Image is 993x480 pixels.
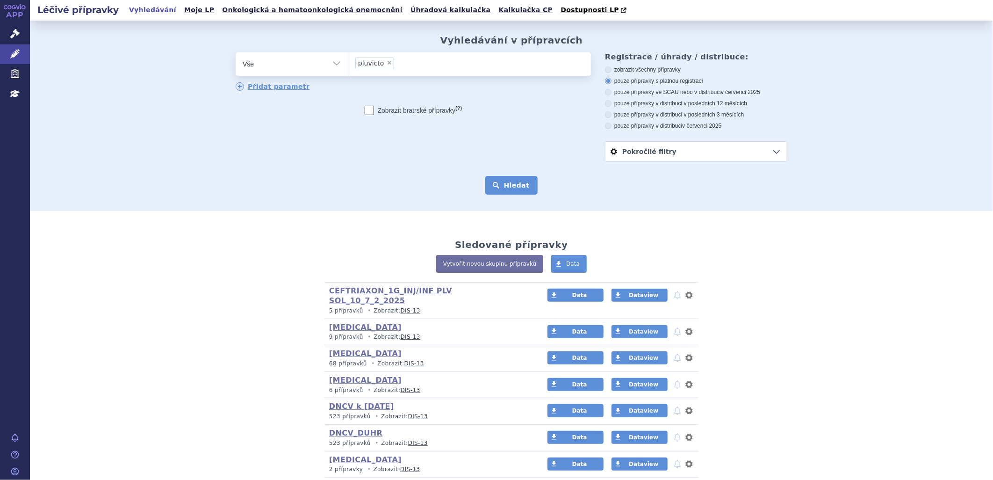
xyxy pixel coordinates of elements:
span: Dostupnosti LP [561,6,619,14]
a: Dataview [612,404,668,417]
span: 68 přípravků [329,360,367,367]
p: Zobrazit: [329,439,530,447]
span: 523 přípravků [329,440,371,446]
span: 5 přípravků [329,307,363,314]
p: Zobrazit: [329,465,530,473]
span: Data [572,434,587,441]
a: Dostupnosti LP [558,4,631,17]
input: pluvicto [397,57,441,69]
a: Dataview [612,351,668,364]
label: pouze přípravky v distribuci [605,122,787,130]
a: DIS-13 [401,307,420,314]
a: Přidat parametr [236,82,310,91]
p: Zobrazit: [329,307,530,315]
a: [MEDICAL_DATA] [329,455,402,464]
abbr: (?) [455,105,462,111]
i: • [373,413,381,421]
a: [MEDICAL_DATA] [329,349,402,358]
a: Dataview [612,431,668,444]
label: pouze přípravky v distribuci v posledních 3 měsících [605,111,787,118]
a: DNCV k [DATE] [329,402,394,411]
label: Zobrazit bratrské přípravky [365,106,462,115]
a: Data [547,378,604,391]
a: Vyhledávání [126,4,179,16]
a: Data [547,351,604,364]
button: nastavení [684,432,694,443]
p: Zobrazit: [329,386,530,394]
button: nastavení [684,290,694,301]
a: DIS-13 [401,334,420,340]
a: Dataview [612,378,668,391]
a: Data [551,255,587,273]
button: notifikace [673,352,682,364]
a: Data [547,404,604,417]
span: 523 přípravků [329,413,371,420]
button: nastavení [684,405,694,416]
button: notifikace [673,405,682,416]
a: CEFTRIAXON_1G_INJ/INF PLV SOL_10_7_2_2025 [329,286,452,305]
a: Vytvořit novou skupinu přípravků [436,255,543,273]
a: [MEDICAL_DATA] [329,323,402,332]
button: Hledat [485,176,538,195]
i: • [365,465,374,473]
a: Moje LP [181,4,217,16]
h2: Léčivé přípravky [30,3,126,16]
a: Pokročilé filtry [605,142,787,161]
p: Zobrazit: [329,360,530,368]
a: DIS-13 [400,466,420,473]
span: 9 přípravků [329,334,363,340]
span: Dataview [629,328,658,335]
a: DNCV_DUHR [329,429,382,437]
span: Data [572,355,587,361]
a: Dataview [612,325,668,338]
label: zobrazit všechny přípravky [605,66,787,73]
a: Data [547,289,604,302]
i: • [365,386,374,394]
h2: Sledované přípravky [455,239,568,250]
span: v červenci 2025 [682,123,721,129]
button: notifikace [673,326,682,337]
span: Dataview [629,434,658,441]
a: Data [547,325,604,338]
span: Dataview [629,381,658,388]
a: DIS-13 [408,440,428,446]
a: Dataview [612,289,668,302]
a: Data [547,431,604,444]
span: Dataview [629,355,658,361]
a: DIS-13 [401,387,420,393]
button: notifikace [673,432,682,443]
span: Dataview [629,292,658,298]
h2: Vyhledávání v přípravcích [440,35,583,46]
label: pouze přípravky s platnou registrací [605,77,787,85]
span: Dataview [629,461,658,467]
button: nastavení [684,379,694,390]
span: v červenci 2025 [721,89,760,95]
label: pouze přípravky v distribuci v posledních 12 měsících [605,100,787,107]
button: notifikace [673,290,682,301]
span: Data [572,407,587,414]
a: Kalkulačka CP [496,4,556,16]
a: DIS-13 [408,413,428,420]
span: Data [566,261,580,267]
p: Zobrazit: [329,333,530,341]
a: DIS-13 [404,360,424,367]
i: • [369,360,377,368]
p: Zobrazit: [329,413,530,421]
i: • [373,439,381,447]
i: • [365,307,374,315]
a: Onkologická a hematoonkologická onemocnění [219,4,405,16]
span: 6 přípravků [329,387,363,393]
span: Dataview [629,407,658,414]
a: Dataview [612,458,668,471]
span: Data [572,381,587,388]
button: notifikace [673,379,682,390]
span: Data [572,292,587,298]
span: × [387,60,392,65]
button: nastavení [684,326,694,337]
a: Úhradová kalkulačka [408,4,494,16]
span: pluvicto [358,60,384,66]
span: Data [572,328,587,335]
a: [MEDICAL_DATA] [329,376,402,385]
i: • [365,333,374,341]
button: notifikace [673,458,682,470]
